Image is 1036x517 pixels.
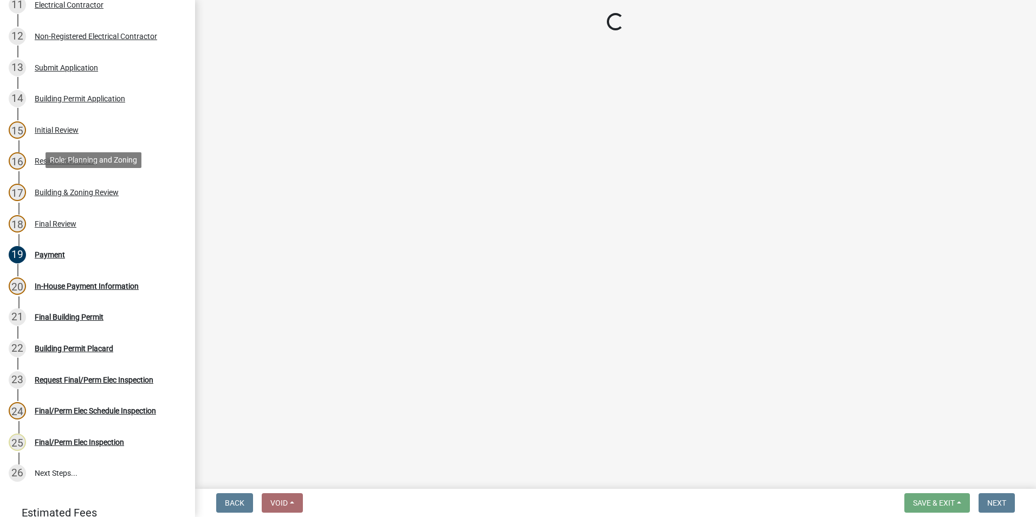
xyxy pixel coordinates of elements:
div: 22 [9,340,26,357]
div: Final Building Permit [35,313,103,321]
button: Save & Exit [904,493,970,513]
div: 16 [9,152,26,170]
span: Save & Exit [913,499,955,507]
div: 23 [9,371,26,389]
div: Final/Perm Elec Schedule Inspection [35,407,156,415]
span: Next [987,499,1006,507]
div: Building Permit Placard [35,345,113,352]
div: Building Permit Application [35,95,125,102]
div: Role: Planning and Zoning [46,152,141,168]
button: Next [979,493,1015,513]
button: Back [216,493,253,513]
div: 21 [9,308,26,326]
div: Payment [35,251,65,258]
button: Void [262,493,303,513]
div: Building & Zoning Review [35,189,119,196]
div: 12 [9,28,26,45]
div: Electrical Contractor [35,1,103,9]
div: Final Review [35,220,76,228]
div: Initial Review [35,126,79,134]
span: Void [270,499,288,507]
div: 17 [9,184,26,201]
div: 20 [9,277,26,295]
div: 13 [9,59,26,76]
div: Residential Review [35,157,97,165]
div: 19 [9,246,26,263]
div: 14 [9,90,26,107]
div: 25 [9,434,26,451]
div: Request Final/Perm Elec Inspection [35,376,153,384]
div: 18 [9,215,26,232]
div: 24 [9,402,26,419]
div: 15 [9,121,26,139]
div: Non-Registered Electrical Contractor [35,33,157,40]
div: In-House Payment Information [35,282,139,290]
div: Submit Application [35,64,98,72]
div: 26 [9,464,26,482]
div: Final/Perm Elec Inspection [35,438,124,446]
span: Back [225,499,244,507]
